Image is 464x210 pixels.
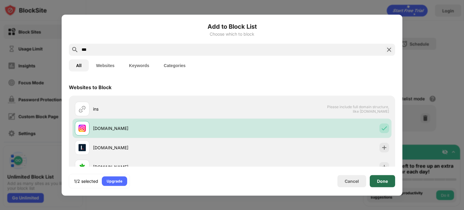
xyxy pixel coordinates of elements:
button: Keywords [122,59,156,71]
div: Websites to Block [69,84,111,90]
span: Please include full domain structure, like [DOMAIN_NAME] [327,104,389,113]
div: 1/2 selected [74,178,98,184]
img: favicons [79,144,86,151]
img: search.svg [71,46,79,53]
button: Categories [156,59,193,71]
button: Websites [89,59,122,71]
div: Done [377,179,388,183]
img: favicons [79,124,86,132]
div: Choose which to block [69,31,395,36]
button: All [69,59,89,71]
div: Upgrade [107,178,122,184]
img: search-close [385,46,393,53]
h6: Add to Block List [69,22,395,31]
img: favicons [79,163,86,170]
div: [DOMAIN_NAME] [93,164,232,170]
img: url.svg [79,105,86,112]
div: Cancel [345,179,359,184]
div: ins [93,106,232,112]
div: [DOMAIN_NAME] [93,125,232,131]
div: [DOMAIN_NAME] [93,144,232,151]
